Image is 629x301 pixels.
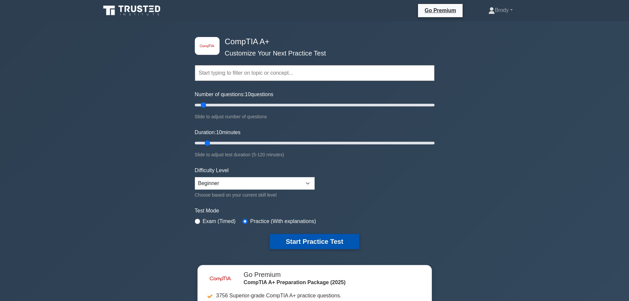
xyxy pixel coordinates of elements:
span: 10 [216,130,222,135]
h4: CompTIA A+ [222,37,402,47]
button: Start Practice Test [270,234,359,249]
span: 10 [245,92,251,97]
a: Brody [472,4,529,17]
label: Number of questions: questions [195,91,273,98]
div: Slide to adjust test duration (5-120 minutes) [195,151,435,159]
div: Slide to adjust number of questions [195,113,435,121]
label: Practice (With explanations) [250,217,316,225]
label: Duration: minutes [195,129,241,136]
label: Difficulty Level [195,167,229,174]
div: Choose based on your current skill level [195,191,315,199]
a: Go Premium [421,6,460,15]
input: Start typing to filter on topic or concept... [195,65,435,81]
label: Test Mode [195,207,435,215]
label: Exam (Timed) [203,217,236,225]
